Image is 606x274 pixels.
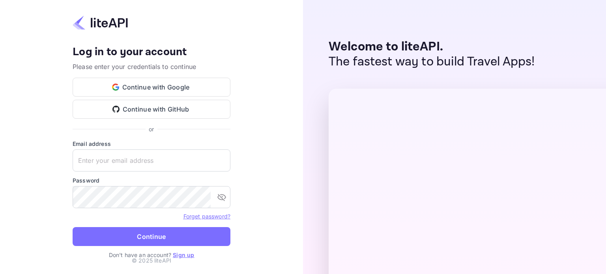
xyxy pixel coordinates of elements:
label: Password [73,176,230,185]
img: liteapi [73,15,128,30]
a: Forget password? [183,212,230,220]
button: Continue with Google [73,78,230,97]
p: Don't have an account? [73,251,230,259]
a: Sign up [173,252,194,258]
p: © 2025 liteAPI [132,256,171,265]
p: or [149,125,154,133]
input: Enter your email address [73,149,230,171]
a: Forget password? [183,213,230,220]
p: Please enter your credentials to continue [73,62,230,71]
button: toggle password visibility [214,189,230,205]
p: Welcome to liteAPI. [329,39,535,54]
label: Email address [73,140,230,148]
p: The fastest way to build Travel Apps! [329,54,535,69]
button: Continue with GitHub [73,100,230,119]
h4: Log in to your account [73,45,230,59]
button: Continue [73,227,230,246]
